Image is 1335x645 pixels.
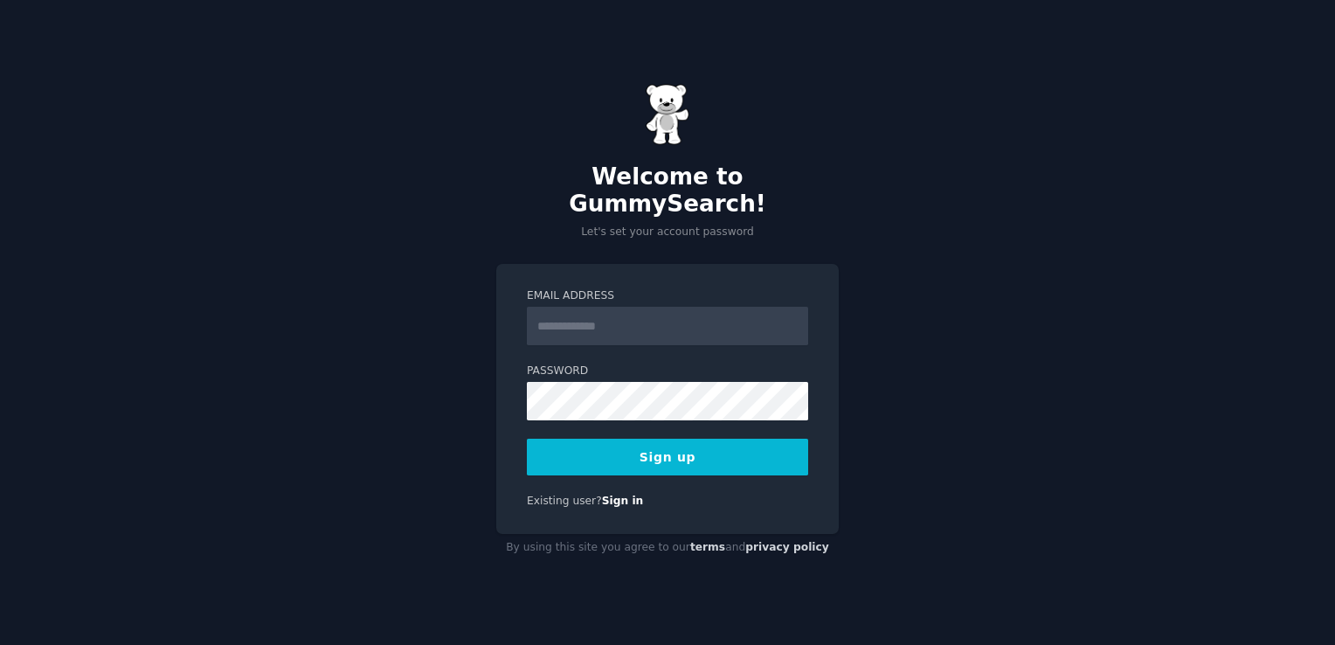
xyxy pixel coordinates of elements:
div: By using this site you agree to our and [496,534,839,562]
a: terms [690,541,725,553]
span: Existing user? [527,495,602,507]
button: Sign up [527,439,808,475]
h2: Welcome to GummySearch! [496,163,839,218]
img: Gummy Bear [646,84,689,145]
label: Email Address [527,288,808,304]
a: Sign in [602,495,644,507]
label: Password [527,364,808,379]
a: privacy policy [745,541,829,553]
p: Let's set your account password [496,225,839,240]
